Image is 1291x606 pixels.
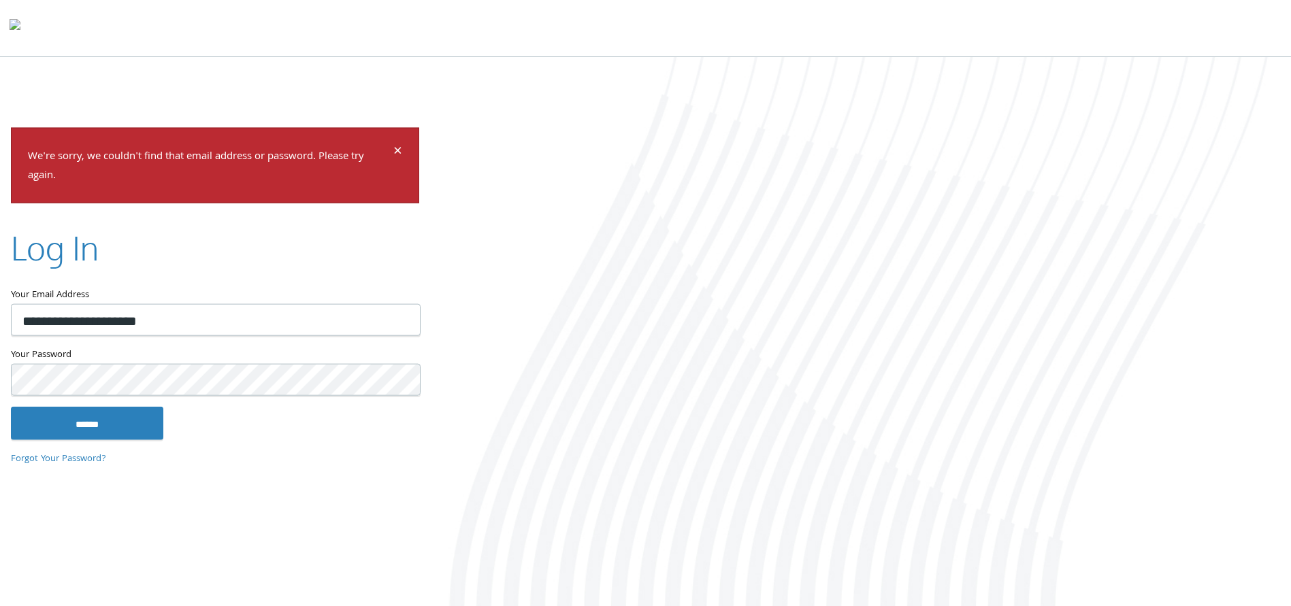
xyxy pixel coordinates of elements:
[393,139,402,165] span: ×
[393,144,402,161] button: Dismiss alert
[11,225,99,271] h2: Log In
[28,147,391,186] p: We're sorry, we couldn't find that email address or password. Please try again.
[10,14,20,41] img: todyl-logo-dark.svg
[11,347,419,364] label: Your Password
[11,451,106,466] a: Forgot Your Password?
